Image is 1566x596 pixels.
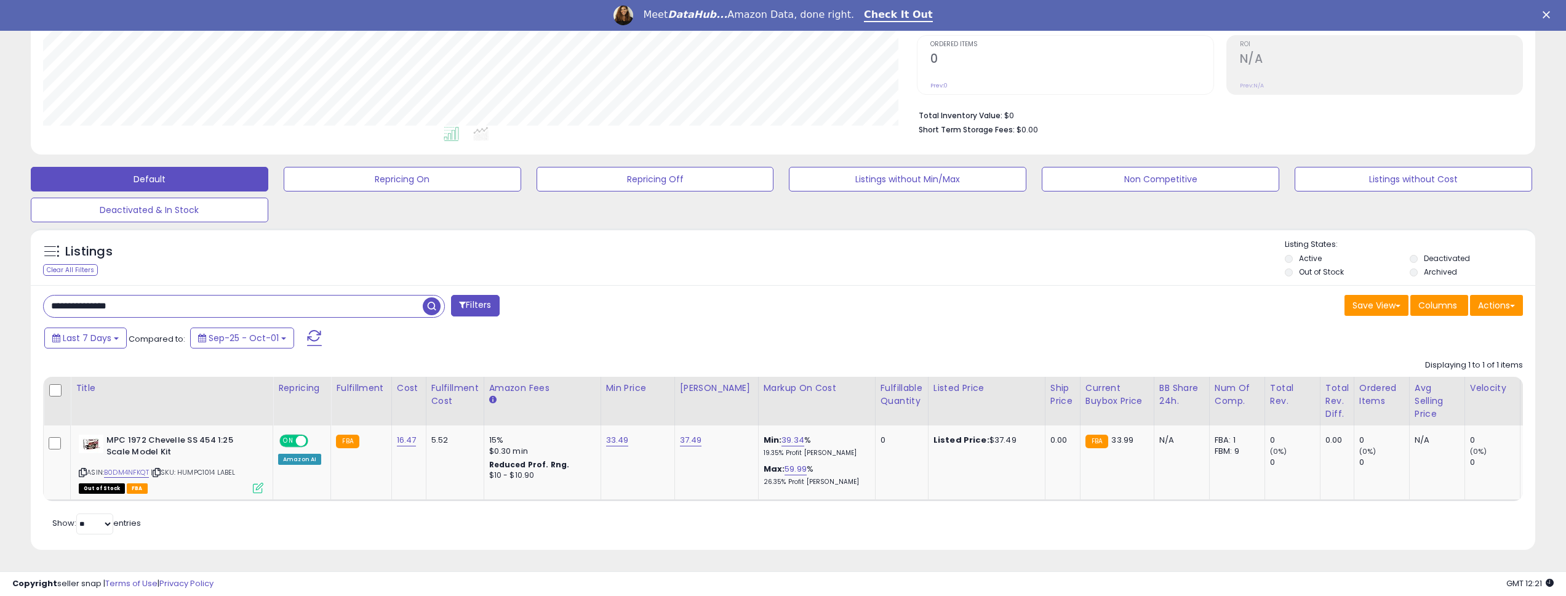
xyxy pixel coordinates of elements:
[1359,457,1409,468] div: 0
[1359,446,1376,456] small: (0%)
[933,434,989,446] b: Listed Price:
[1042,167,1279,191] button: Non Competitive
[451,295,499,316] button: Filters
[1424,253,1470,264] label: Deactivated
[881,435,919,446] div: 0
[1470,295,1523,316] button: Actions
[489,382,596,395] div: Amazon Fees
[1270,435,1320,446] div: 0
[764,478,866,486] p: 26.35% Profit [PERSON_NAME]
[127,483,148,494] span: FBA
[31,198,268,222] button: Deactivated & In Stock
[151,467,236,477] span: | SKU: HUMPC1014 LABEL
[785,463,807,475] a: 59.99
[12,578,57,589] strong: Copyright
[159,578,214,589] a: Privacy Policy
[1415,435,1455,446] div: N/A
[1470,435,1520,446] div: 0
[489,470,591,481] div: $10 - $10.90
[1215,435,1255,446] div: FBA: 1
[397,382,421,395] div: Cost
[336,435,359,448] small: FBA
[79,435,103,453] img: 41mPw2zrZ5L._SL40_.jpg
[1085,382,1149,408] div: Current Buybox Price
[1424,267,1457,277] label: Archived
[1325,435,1344,446] div: 0.00
[1425,360,1523,371] div: Displaying 1 to 1 of 1 items
[129,333,185,345] span: Compared to:
[63,332,111,344] span: Last 7 Days
[489,395,497,406] small: Amazon Fees.
[1215,382,1260,408] div: Num of Comp.
[281,436,296,446] span: ON
[489,459,570,470] b: Reduced Prof. Rng.
[306,436,326,446] span: OFF
[764,435,866,457] div: %
[76,382,268,395] div: Title
[668,9,727,20] i: DataHub...
[1470,457,1520,468] div: 0
[1111,434,1133,446] span: 33.99
[43,264,98,276] div: Clear All Filters
[1240,41,1522,48] span: ROI
[1270,457,1320,468] div: 0
[1240,82,1264,89] small: Prev: N/A
[919,107,1514,122] li: $0
[613,6,633,25] img: Profile image for Georgie
[606,434,629,446] a: 33.49
[758,377,875,425] th: The percentage added to the cost of goods (COGS) that forms the calculator for Min & Max prices.
[933,382,1040,395] div: Listed Price
[919,124,1015,135] b: Short Term Storage Fees:
[105,578,158,589] a: Terms of Use
[781,434,804,446] a: 39.34
[1410,295,1468,316] button: Columns
[930,82,948,89] small: Prev: 0
[1240,52,1522,68] h2: N/A
[1085,435,1108,448] small: FBA
[930,41,1213,48] span: Ordered Items
[12,578,214,590] div: seller snap | |
[1325,382,1349,421] div: Total Rev. Diff.
[537,167,774,191] button: Repricing Off
[1470,446,1487,456] small: (0%)
[278,454,321,465] div: Amazon AI
[104,467,149,478] a: B0DM4NFKQT
[764,449,866,457] p: 19.35% Profit [PERSON_NAME]
[284,167,521,191] button: Repricing On
[1215,446,1255,457] div: FBM: 9
[489,435,591,446] div: 15%
[1506,578,1554,589] span: 2025-10-9 12:21 GMT
[919,110,1002,121] b: Total Inventory Value:
[764,463,785,475] b: Max:
[79,483,125,494] span: All listings that are currently out of stock and unavailable for purchase on Amazon
[764,464,866,486] div: %
[278,382,326,395] div: Repricing
[930,52,1213,68] h2: 0
[1270,446,1287,456] small: (0%)
[1359,382,1404,408] div: Ordered Items
[1270,382,1315,408] div: Total Rev.
[52,517,141,529] span: Show: entries
[209,332,279,344] span: Sep-25 - Oct-01
[881,382,923,408] div: Fulfillable Quantity
[1415,382,1460,421] div: Avg Selling Price
[764,382,870,395] div: Markup on Cost
[933,435,1036,446] div: $37.49
[643,9,854,21] div: Meet Amazon Data, done right.
[1299,253,1322,264] label: Active
[1159,435,1200,446] div: N/A
[1418,299,1457,312] span: Columns
[1470,382,1515,395] div: Velocity
[1299,267,1344,277] label: Out of Stock
[1359,435,1409,446] div: 0
[606,382,669,395] div: Min Price
[1344,295,1408,316] button: Save View
[1285,239,1535,251] p: Listing States:
[65,243,113,260] h5: Listings
[106,435,256,461] b: MPC 1972 Chevelle SS 454 1:25 Scale Model Kit
[397,434,417,446] a: 16.47
[764,434,782,446] b: Min:
[1543,11,1555,18] div: Close
[680,434,702,446] a: 37.49
[431,435,474,446] div: 5.52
